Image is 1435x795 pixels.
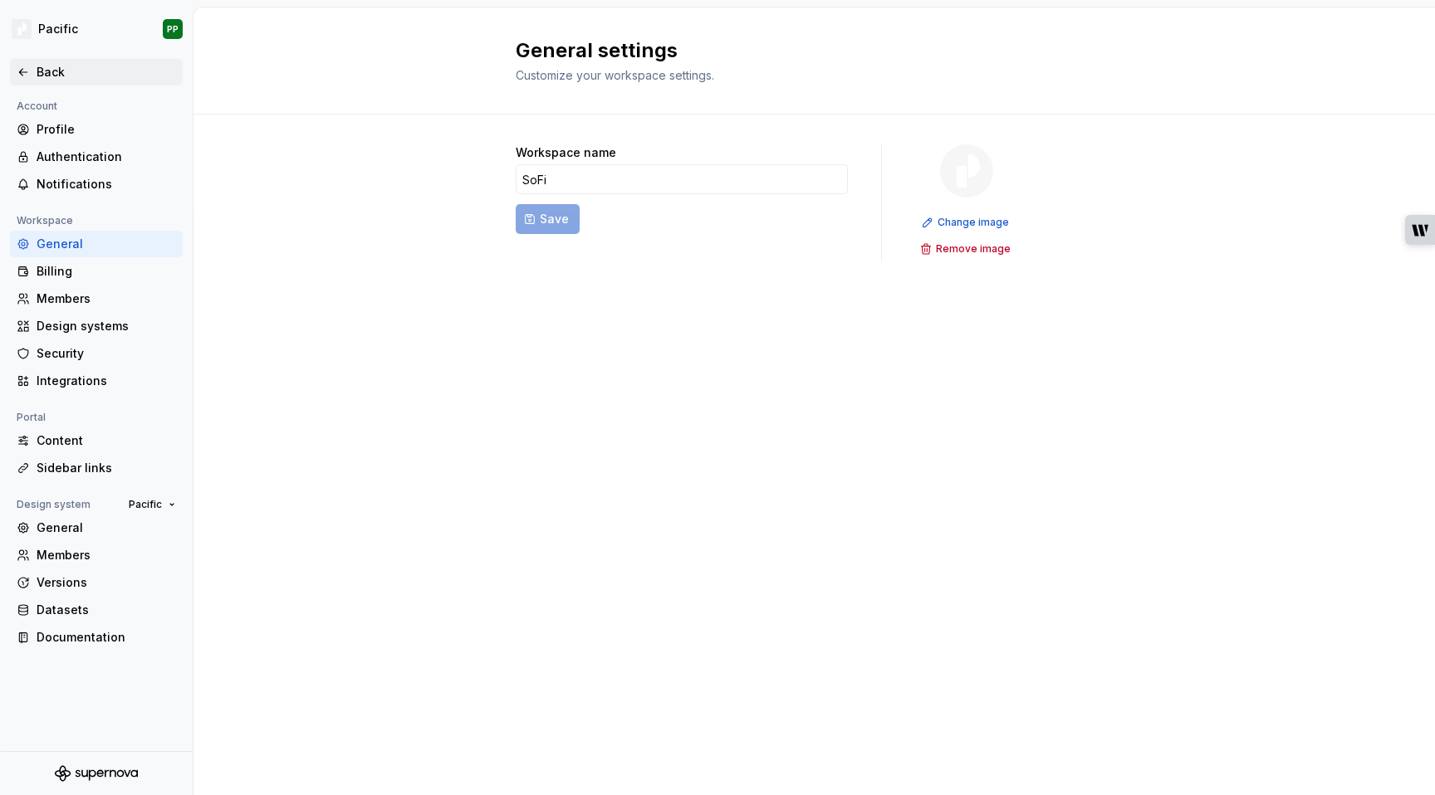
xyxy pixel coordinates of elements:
div: Members [37,290,176,307]
a: Versions [10,569,183,596]
div: General [37,236,176,252]
div: Security [37,345,176,362]
label: Workspace name [516,144,616,161]
a: Back [10,59,183,85]
div: Billing [37,263,176,280]
button: Remove image [915,237,1018,261]
span: Remove image [936,242,1011,256]
div: Sidebar links [37,460,176,476]
a: Billing [10,258,183,285]
a: Authentication [10,144,183,170]
span: Change image [938,216,1009,229]
button: PacificPP [3,11,189,47]
a: Integrations [10,368,183,394]
span: Pacific [129,498,162,511]
div: Back [37,64,176,80]
a: Profile [10,116,183,143]
h2: General settings [516,37,1094,64]
a: Documentation [10,624,183,651]
div: PP [167,22,179,36]
img: 8d0dbd7b-a897-4c39-8ca0-62fbda938e11.png [940,144,993,198]
img: 8d0dbd7b-a897-4c39-8ca0-62fbda938e11.png [12,19,32,39]
div: Notifications [37,176,176,193]
div: Account [10,96,64,116]
a: General [10,231,183,257]
div: Pacific [38,21,78,37]
div: Versions [37,574,176,591]
div: Content [37,432,176,449]
svg: Supernova Logo [55,765,138,782]
div: Profile [37,121,176,138]
div: Design system [10,495,97,515]
button: Change image [917,211,1016,234]
a: Datasets [10,597,183,623]
a: General [10,515,183,541]
a: Sidebar links [10,455,183,481]
a: Content [10,427,183,454]
a: Design systems [10,313,183,339]
span: Customize your workspace settings. [516,68,714,82]
div: Portal [10,407,52,427]
div: Integrations [37,373,176,389]
div: Documentation [37,629,176,646]
div: Design systems [37,318,176,334]
div: Datasets [37,602,176,618]
a: Members [10,542,183,568]
a: Members [10,285,183,312]
a: Notifications [10,171,183,198]
div: Members [37,547,176,563]
div: Authentication [37,149,176,165]
div: General [37,519,176,536]
a: Security [10,340,183,367]
div: Workspace [10,211,80,231]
